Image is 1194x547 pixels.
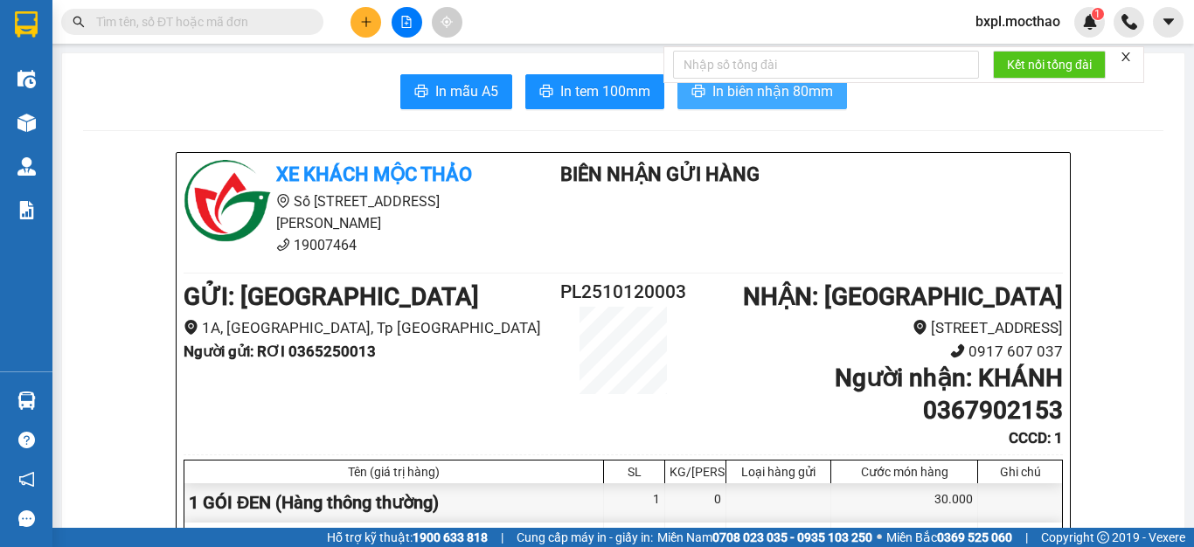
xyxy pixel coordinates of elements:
[836,465,973,479] div: Cước món hàng
[184,160,271,247] img: logo.jpg
[950,343,965,358] span: phone
[17,391,36,410] img: warehouse-icon
[413,530,488,544] strong: 1900 633 818
[360,16,372,28] span: plus
[550,278,697,307] h2: PL2510120003
[432,7,462,38] button: aim
[435,80,498,102] span: In mẫu A5
[982,465,1058,479] div: Ghi chú
[15,75,192,100] div: 0365250013
[400,16,413,28] span: file-add
[961,10,1074,32] span: bxpl.mocthao
[96,12,302,31] input: Tìm tên, số ĐT hoặc mã đơn
[441,16,453,28] span: aim
[184,320,198,335] span: environment
[205,15,382,54] div: [GEOGRAPHIC_DATA]
[205,54,382,75] div: KHÁNH
[17,114,36,132] img: warehouse-icon
[560,163,760,185] b: Biên Nhận Gửi Hàng
[17,157,36,176] img: warehouse-icon
[276,238,290,252] span: phone
[189,465,599,479] div: Tên (giá trị hàng)
[877,534,882,541] span: ⚪️
[712,80,833,102] span: In biên nhận 80mm
[351,7,381,38] button: plus
[205,75,382,100] div: 0367902153
[1120,51,1132,63] span: close
[184,190,509,234] li: Số [STREET_ADDRESS][PERSON_NAME]
[1025,528,1028,547] span: |
[18,471,35,488] span: notification
[697,316,1063,340] li: [STREET_ADDRESS]
[205,100,382,121] div: 1
[691,84,705,100] span: printer
[673,51,979,79] input: Nhập số tổng đài
[1161,14,1177,30] span: caret-down
[1094,8,1100,20] span: 1
[1153,7,1184,38] button: caret-down
[184,282,479,311] b: GỬI : [GEOGRAPHIC_DATA]
[501,528,503,547] span: |
[15,11,38,38] img: logo-vxr
[604,483,665,523] div: 1
[184,316,550,340] li: 1A, [GEOGRAPHIC_DATA], Tp [GEOGRAPHIC_DATA]
[525,74,664,109] button: printerIn tem 100mm
[670,465,721,479] div: KG/[PERSON_NAME]
[15,54,192,75] div: RƠI
[414,84,428,100] span: printer
[1092,8,1104,20] sup: 1
[886,528,1012,547] span: Miền Bắc
[677,74,847,109] button: printerIn biên nhận 80mm
[560,80,650,102] span: In tem 100mm
[327,528,488,547] span: Hỗ trợ kỹ thuật:
[392,7,422,38] button: file-add
[517,528,653,547] span: Cung cấp máy in - giấy in:
[1097,531,1109,544] span: copyright
[184,343,376,360] b: Người gửi : RƠI 0365250013
[993,51,1106,79] button: Kết nối tổng đài
[831,483,978,523] div: 30.000
[835,364,1063,424] b: Người nhận : KHÁNH 0367902153
[15,15,42,33] span: Gửi:
[697,340,1063,364] li: 0917 607 037
[1009,429,1063,447] b: CCCD : 1
[184,483,604,523] div: 1 GÓI ĐEN (Hàng thông thường)
[712,530,872,544] strong: 0708 023 035 - 0935 103 250
[665,483,726,523] div: 0
[276,163,472,185] b: Xe khách Mộc Thảo
[17,201,36,219] img: solution-icon
[205,15,246,33] span: Nhận:
[1121,14,1137,30] img: phone-icon
[184,234,509,256] li: 19007464
[15,15,192,54] div: [GEOGRAPHIC_DATA]
[1082,14,1098,30] img: icon-new-feature
[937,530,1012,544] strong: 0369 525 060
[73,16,85,28] span: search
[539,84,553,100] span: printer
[657,528,872,547] span: Miền Nam
[608,465,660,479] div: SL
[731,465,826,479] div: Loại hàng gửi
[743,282,1063,311] b: NHẬN : [GEOGRAPHIC_DATA]
[17,70,36,88] img: warehouse-icon
[18,432,35,448] span: question-circle
[913,320,927,335] span: environment
[276,194,290,208] span: environment
[1007,55,1092,74] span: Kết nối tổng đài
[18,510,35,527] span: message
[400,74,512,109] button: printerIn mẫu A5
